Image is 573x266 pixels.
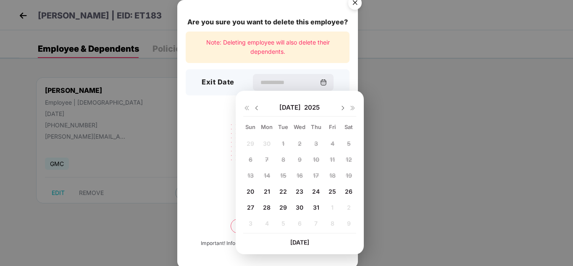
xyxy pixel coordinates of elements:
[186,32,350,63] div: Note: Deleting employee will also delete their dependents.
[329,188,336,195] span: 25
[260,123,274,131] div: Mon
[221,119,315,184] img: svg+xml;base64,PHN2ZyB4bWxucz0iaHR0cDovL3d3dy53My5vcmcvMjAwMC9zdmciIHdpZHRoPSIyMjQiIGhlaWdodD0iMT...
[253,105,260,111] img: svg+xml;base64,PHN2ZyBpZD0iRHJvcGRvd24tMzJ4MzIiIHhtbG5zPSJodHRwOi8vd3d3LnczLm9yZy8yMDAwL3N2ZyIgd2...
[243,123,258,131] div: Sun
[339,105,346,111] img: svg+xml;base64,PHN2ZyBpZD0iRHJvcGRvd24tMzJ4MzIiIHhtbG5zPSJodHRwOi8vd3d3LnczLm9yZy8yMDAwL3N2ZyIgd2...
[279,103,304,112] span: [DATE]
[350,105,356,111] img: svg+xml;base64,PHN2ZyB4bWxucz0iaHR0cDovL3d3dy53My5vcmcvMjAwMC9zdmciIHdpZHRoPSIxNiIgaGVpZ2h0PSIxNi...
[292,123,307,131] div: Wed
[296,204,303,211] span: 30
[201,240,334,248] div: Important! Information once deleted, can’t be recovered.
[296,188,303,195] span: 23
[263,204,271,211] span: 28
[247,188,254,195] span: 20
[304,103,320,112] span: 2025
[342,123,356,131] div: Sat
[279,204,287,211] span: 29
[320,79,327,86] img: svg+xml;base64,PHN2ZyBpZD0iQ2FsZW5kYXItMzJ4MzIiIHhtbG5zPSJodHRwOi8vd3d3LnczLm9yZy8yMDAwL3N2ZyIgd2...
[279,188,287,195] span: 22
[276,123,291,131] div: Tue
[231,219,305,233] button: Delete permanently
[312,188,320,195] span: 24
[243,105,250,111] img: svg+xml;base64,PHN2ZyB4bWxucz0iaHR0cDovL3d3dy53My5vcmcvMjAwMC9zdmciIHdpZHRoPSIxNiIgaGVpZ2h0PSIxNi...
[325,123,340,131] div: Fri
[247,204,254,211] span: 27
[202,77,234,88] h3: Exit Date
[186,17,350,27] div: Are you sure you want to delete this employee?
[313,204,319,211] span: 31
[264,188,270,195] span: 21
[345,188,352,195] span: 26
[309,123,323,131] div: Thu
[290,239,309,246] span: [DATE]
